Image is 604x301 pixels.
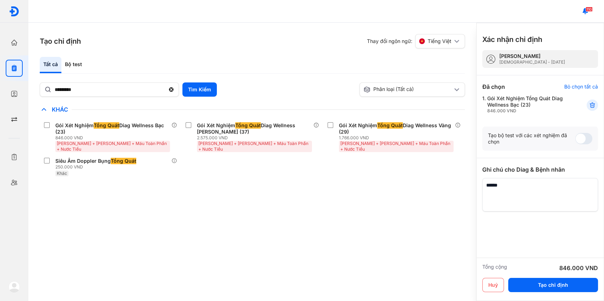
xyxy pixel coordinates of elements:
[40,36,81,46] h3: Tạo chỉ định
[339,135,455,141] div: 1.766.000 VND
[377,122,403,129] span: Tổng Quát
[57,141,167,152] span: [PERSON_NAME] + [PERSON_NAME] + Máu Toàn Phần + Nước Tiểu
[482,95,569,114] div: 1.
[9,281,20,292] img: logo
[488,132,575,145] div: Tạo bộ test với các xét nghiệm đã chọn
[363,86,453,93] div: Phân loại (Tất cả)
[111,158,136,164] span: Tổng Quát
[482,165,598,174] div: Ghi chú cho Diag & Bệnh nhân
[235,122,261,129] span: Tổng Quát
[55,164,139,170] div: 250.000 VND
[487,108,569,114] div: 846.000 VND
[482,82,505,91] div: Đã chọn
[197,135,313,141] div: 2.575.000 VND
[367,34,465,48] div: Thay đổi ngôn ngữ:
[9,6,20,17] img: logo
[197,122,310,135] div: Gói Xét Nghiệm Diag Wellness [PERSON_NAME] (37)
[61,57,86,73] div: Bộ test
[55,135,171,141] div: 846.000 VND
[94,122,119,129] span: Tổng Quát
[482,34,542,44] h3: Xác nhận chỉ định
[499,59,565,65] div: [DEMOGRAPHIC_DATA] - [DATE]
[40,57,61,73] div: Tất cả
[499,53,565,59] div: [PERSON_NAME]
[487,95,569,114] div: Gói Xét Nghiệm Tổng Quát Diag Wellness Bạc (23)
[482,264,507,272] div: Tổng cộng
[198,141,308,152] span: [PERSON_NAME] + [PERSON_NAME] + Máu Toàn Phần + Nước Tiểu
[564,84,598,90] div: Bỏ chọn tất cả
[508,278,598,292] button: Tạo chỉ định
[57,171,67,176] span: Khác
[48,106,72,113] span: Khác
[586,7,593,12] span: 110
[55,158,136,164] div: Siêu Âm Doppler Bụng
[428,38,451,44] span: Tiếng Việt
[55,122,169,135] div: Gói Xét Nghiệm Diag Wellness Bạc (23)
[339,122,452,135] div: Gói Xét Nghiệm Diag Wellness Vàng (29)
[340,141,450,152] span: [PERSON_NAME] + [PERSON_NAME] + Máu Toàn Phần + Nước Tiểu
[182,82,217,97] button: Tìm Kiếm
[482,278,504,292] button: Huỷ
[559,264,598,272] div: 846.000 VND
